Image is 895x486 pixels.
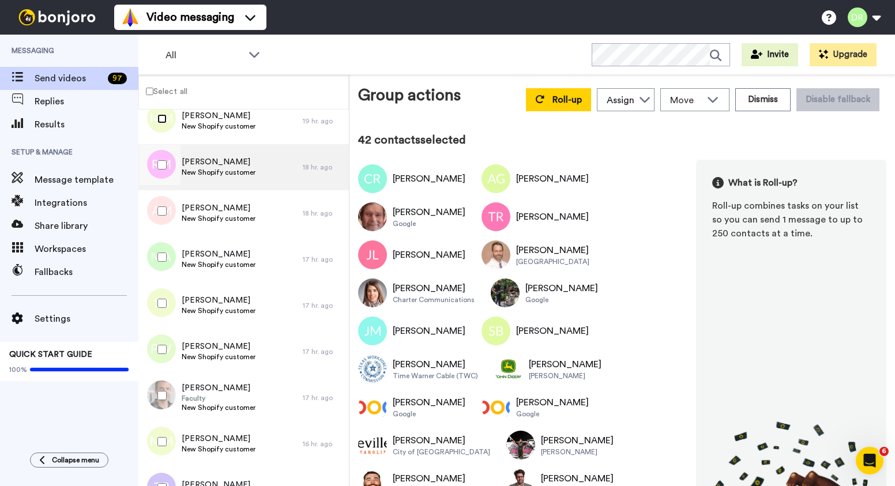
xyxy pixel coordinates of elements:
[541,434,614,447] div: [PERSON_NAME]
[303,301,343,310] div: 17 hr. ago
[516,409,589,419] div: Google
[358,132,886,148] div: 42 contacts selected
[529,371,601,380] div: [PERSON_NAME]
[393,395,465,409] div: [PERSON_NAME]
[491,278,520,307] img: Image of Joan Marty
[14,9,100,25] img: bj-logo-header-white.svg
[712,199,870,240] div: Roll-up combines tasks on your list so you can send 1 message to up to 250 contacts at a time.
[742,43,798,66] button: Invite
[728,176,798,190] span: What is Roll-up?
[303,209,343,218] div: 18 hr. ago
[182,110,255,122] span: [PERSON_NAME]
[516,243,589,257] div: [PERSON_NAME]
[303,439,343,449] div: 16 hr. ago
[393,472,490,485] div: [PERSON_NAME]
[516,257,589,266] div: [GEOGRAPHIC_DATA]
[108,73,127,84] div: 97
[182,306,255,315] span: New Shopify customer
[182,403,255,412] span: New Shopify customer
[525,281,598,295] div: [PERSON_NAME]
[494,355,523,383] img: Image of Billy Mihalopoulos
[482,202,510,231] img: Image of Tony Rinella
[393,219,465,228] div: Google
[146,9,234,25] span: Video messaging
[182,248,255,260] span: [PERSON_NAME]
[358,317,387,345] img: Image of James Mccarroll
[166,48,243,62] span: All
[393,434,490,447] div: [PERSON_NAME]
[35,196,138,210] span: Integrations
[52,455,99,465] span: Collapse menu
[358,202,387,231] img: Image of Margie Geddie
[303,255,343,264] div: 17 hr. ago
[35,95,138,108] span: Replies
[182,156,255,168] span: [PERSON_NAME]
[35,118,138,131] span: Results
[506,431,535,459] img: Image of Matthew Chernosky
[35,173,138,187] span: Message template
[393,205,465,219] div: [PERSON_NAME]
[182,433,255,444] span: [PERSON_NAME]
[121,8,140,27] img: vm-color.svg
[182,202,255,214] span: [PERSON_NAME]
[482,317,510,345] img: Image of Steven Burch
[303,393,343,402] div: 17 hr. ago
[526,88,591,111] button: Roll-up
[9,351,92,359] span: QUICK START GUIDE
[393,295,475,304] div: Charter Communications
[552,95,582,104] span: Roll-up
[393,447,490,457] div: City of [GEOGRAPHIC_DATA]
[541,447,614,457] div: [PERSON_NAME]
[35,265,138,279] span: Fallbacks
[358,278,387,307] img: Image of Stacey Loibl
[139,84,187,98] label: Select all
[182,168,255,177] span: New Shopify customer
[358,393,387,421] img: Image of Kristi Sweeney
[358,84,461,111] div: Group actions
[182,382,255,394] span: [PERSON_NAME]
[35,312,138,326] span: Settings
[516,324,589,338] div: [PERSON_NAME]
[607,93,634,107] div: Assign
[735,88,791,111] button: Dismiss
[146,88,153,95] input: Select all
[182,260,255,269] span: New Shopify customer
[30,453,108,468] button: Collapse menu
[9,365,27,374] span: 100%
[182,394,255,403] span: Faculty
[796,88,879,111] button: Disable fallback
[303,163,343,172] div: 18 hr. ago
[35,71,103,85] span: Send videos
[516,395,589,409] div: [PERSON_NAME]
[303,347,343,356] div: 17 hr. ago
[541,472,671,485] div: [PERSON_NAME]
[393,357,478,371] div: [PERSON_NAME]
[35,219,138,233] span: Share library
[810,43,877,66] button: Upgrade
[303,116,343,126] div: 19 hr. ago
[35,242,138,256] span: Workspaces
[393,172,465,186] div: [PERSON_NAME]
[529,357,601,371] div: [PERSON_NAME]
[879,447,889,456] span: 6
[670,93,701,107] span: Move
[516,172,589,186] div: [PERSON_NAME]
[393,371,478,380] div: Time Warner Cable (TWC)
[482,240,510,269] img: Image of D M Tillson
[182,352,255,361] span: New Shopify customer
[393,248,465,262] div: [PERSON_NAME]
[182,122,255,131] span: New Shopify customer
[482,393,510,421] img: Image of Sandra Clowes
[182,214,255,223] span: New Shopify customer
[358,431,387,459] img: Image of Michael Hitt
[358,355,387,383] img: Image of Richard Spear
[393,281,475,295] div: [PERSON_NAME]
[393,324,465,338] div: [PERSON_NAME]
[182,444,255,454] span: New Shopify customer
[516,210,589,224] div: [PERSON_NAME]
[525,295,598,304] div: Google
[358,240,387,269] img: Image of Jonathan Lilienfeld
[182,341,255,352] span: [PERSON_NAME]
[358,164,387,193] img: Image of Charles Rogers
